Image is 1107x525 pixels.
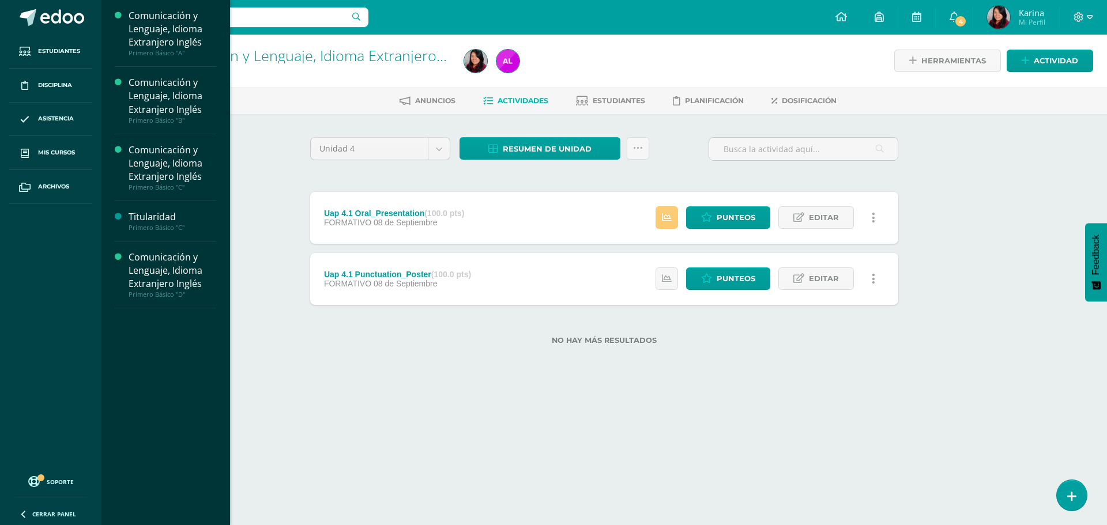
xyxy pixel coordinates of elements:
span: Soporte [47,478,74,486]
span: FORMATIVO [324,218,371,227]
span: Punteos [717,268,755,289]
span: 08 de Septiembre [374,279,438,288]
strong: (100.0 pts) [424,209,464,218]
span: Resumen de unidad [503,138,592,160]
div: Titularidad [129,210,216,224]
div: Primero Básico 'B' [145,63,450,74]
span: Editar [809,207,839,228]
span: Disciplina [38,81,72,90]
a: Resumen de unidad [460,137,620,160]
a: Actividad [1007,50,1093,72]
img: 911ff7f6a042b5aa398555e087fa27a6.png [496,50,519,73]
a: TitularidadPrimero Básico "C" [129,210,216,232]
a: Comunicación y Lenguaje, Idioma Extranjero InglésPrimero Básico "D" [129,251,216,299]
a: Punteos [686,206,770,229]
span: Actividades [498,96,548,105]
a: Comunicación y Lenguaje, Idioma Extranjero InglésPrimero Básico "C" [129,143,216,191]
a: Estudiantes [9,35,92,69]
a: Dosificación [771,92,837,110]
div: Primero Básico "C" [129,224,216,232]
span: Estudiantes [38,47,80,56]
div: Comunicación y Lenguaje, Idioma Extranjero Inglés [129,76,216,116]
span: Punteos [717,207,755,228]
span: Actividad [1034,50,1078,71]
span: Karina [1019,7,1045,18]
span: Feedback [1091,235,1101,275]
img: 2b2d077cd3225eb4770a88151ad57b39.png [464,50,487,73]
div: Uap 4.1 Punctuation_Poster [324,270,471,279]
a: Asistencia [9,103,92,137]
span: FORMATIVO [324,279,371,288]
a: Mis cursos [9,136,92,170]
span: 4 [954,15,967,28]
div: Comunicación y Lenguaje, Idioma Extranjero Inglés [129,251,216,290]
a: Comunicación y Lenguaje, Idioma Extranjero Inglés [145,46,479,65]
span: Herramientas [921,50,986,71]
span: Editar [809,268,839,289]
a: Actividades [483,92,548,110]
a: Unidad 4 [311,138,450,160]
div: Primero Básico "A" [129,49,216,57]
input: Busca la actividad aquí... [709,138,898,160]
button: Feedback - Mostrar encuesta [1085,223,1107,301]
h1: Comunicación y Lenguaje, Idioma Extranjero Inglés [145,47,450,63]
a: Anuncios [400,92,455,110]
span: Mi Perfil [1019,17,1045,27]
span: 08 de Septiembre [374,218,438,227]
span: Asistencia [38,114,74,123]
span: Estudiantes [593,96,645,105]
a: Comunicación y Lenguaje, Idioma Extranjero InglésPrimero Básico "B" [129,76,216,124]
a: Soporte [14,473,88,489]
a: Punteos [686,267,770,290]
a: Planificación [673,92,744,110]
span: Cerrar panel [32,510,76,518]
div: Primero Básico "B" [129,116,216,124]
span: Unidad 4 [319,138,419,160]
span: Dosificación [782,96,837,105]
div: Comunicación y Lenguaje, Idioma Extranjero Inglés [129,143,216,183]
div: Primero Básico "D" [129,290,216,299]
span: Mis cursos [38,148,75,157]
div: Uap 4.1 Oral_Presentation [324,209,465,218]
span: Anuncios [415,96,455,105]
span: Archivos [38,182,69,191]
div: Comunicación y Lenguaje, Idioma Extranjero Inglés [129,9,216,49]
a: Archivos [9,170,92,204]
label: No hay más resultados [310,336,898,345]
div: Primero Básico "C" [129,183,216,191]
input: Busca un usuario... [109,7,368,27]
a: Disciplina [9,69,92,103]
strong: (100.0 pts) [431,270,471,279]
span: Planificación [685,96,744,105]
img: 2b2d077cd3225eb4770a88151ad57b39.png [987,6,1010,29]
a: Estudiantes [576,92,645,110]
a: Herramientas [894,50,1001,72]
a: Comunicación y Lenguaje, Idioma Extranjero InglésPrimero Básico "A" [129,9,216,57]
